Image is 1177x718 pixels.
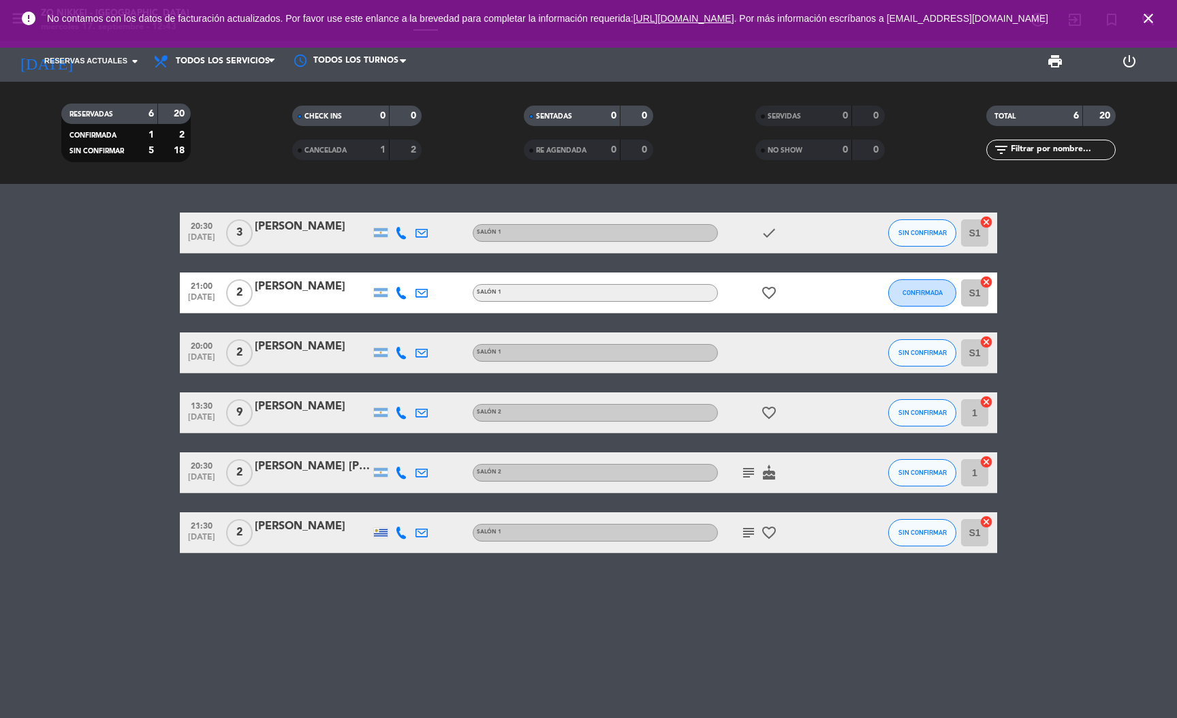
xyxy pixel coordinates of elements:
strong: 0 [642,145,650,155]
a: . Por más información escríbanos a [EMAIL_ADDRESS][DOMAIN_NAME] [734,13,1048,24]
span: SIN CONFIRMAR [898,469,947,476]
span: 20:30 [185,457,219,473]
strong: 0 [411,111,419,121]
span: 21:00 [185,277,219,293]
strong: 0 [642,111,650,121]
span: No contamos con los datos de facturación actualizados. Por favor use este enlance a la brevedad p... [47,13,1048,24]
button: SIN CONFIRMAR [888,399,956,426]
strong: 1 [148,130,154,140]
i: favorite_border [761,525,777,541]
span: SIN CONFIRMAR [898,349,947,356]
span: RE AGENDADA [536,147,586,154]
strong: 2 [179,130,187,140]
i: filter_list [993,142,1009,158]
i: error [20,10,37,27]
i: cancel [979,455,993,469]
i: favorite_border [761,285,777,301]
span: [DATE] [185,293,219,309]
span: 2 [226,339,253,366]
span: CHECK INS [304,113,342,120]
button: SIN CONFIRMAR [888,519,956,546]
span: 20:30 [185,217,219,233]
span: [DATE] [185,533,219,548]
i: arrow_drop_down [127,53,143,69]
span: 21:30 [185,517,219,533]
span: SERVIDAS [768,113,801,120]
span: Salón 1 [477,230,501,235]
input: Filtrar por nombre... [1009,142,1115,157]
div: [PERSON_NAME] [255,278,371,296]
i: subject [740,465,757,481]
span: CANCELADA [304,147,347,154]
span: Todos los servicios [176,57,270,66]
i: cancel [979,515,993,529]
i: cancel [979,335,993,349]
span: [DATE] [185,233,219,249]
span: NO SHOW [768,147,802,154]
span: [DATE] [185,473,219,488]
strong: 0 [843,145,848,155]
span: 20:00 [185,337,219,353]
i: cancel [979,275,993,289]
span: Salón 1 [477,349,501,355]
strong: 6 [148,109,154,119]
strong: 6 [1073,111,1079,121]
i: [DATE] [10,46,82,76]
strong: 18 [174,146,187,155]
strong: 20 [174,109,187,119]
i: check [761,225,777,241]
span: print [1047,53,1063,69]
span: Salón 1 [477,529,501,535]
div: [PERSON_NAME] [255,218,371,236]
strong: 2 [411,145,419,155]
span: 2 [226,519,253,546]
strong: 1 [380,145,386,155]
span: [DATE] [185,353,219,369]
button: CONFIRMADA [888,279,956,307]
span: 2 [226,459,253,486]
i: close [1140,10,1157,27]
button: SIN CONFIRMAR [888,339,956,366]
span: CONFIRMADA [69,132,116,139]
span: Salón 2 [477,469,501,475]
span: SENTADAS [536,113,572,120]
span: 2 [226,279,253,307]
span: SIN CONFIRMAR [898,229,947,236]
strong: 5 [148,146,154,155]
span: 13:30 [185,397,219,413]
a: [URL][DOMAIN_NAME] [633,13,734,24]
i: subject [740,525,757,541]
i: power_settings_new [1121,53,1137,69]
strong: 0 [611,111,616,121]
span: CONFIRMADA [903,289,943,296]
span: [DATE] [185,413,219,428]
span: 9 [226,399,253,426]
strong: 0 [611,145,616,155]
i: favorite_border [761,405,777,421]
span: SIN CONFIRMAR [69,148,124,155]
strong: 0 [843,111,848,121]
span: TOTAL [994,113,1016,120]
strong: 20 [1099,111,1113,121]
button: SIN CONFIRMAR [888,219,956,247]
span: 3 [226,219,253,247]
div: [PERSON_NAME] [255,518,371,535]
i: cancel [979,395,993,409]
span: RESERVADAS [69,111,113,118]
div: [PERSON_NAME] [PERSON_NAME] [255,458,371,475]
strong: 0 [380,111,386,121]
span: SIN CONFIRMAR [898,409,947,416]
span: Salón 2 [477,409,501,415]
strong: 0 [873,145,881,155]
strong: 0 [873,111,881,121]
div: LOG OUT [1093,41,1167,82]
span: Salón 1 [477,290,501,295]
i: cake [761,465,777,481]
span: Reservas actuales [44,55,127,67]
span: SIN CONFIRMAR [898,529,947,536]
button: SIN CONFIRMAR [888,459,956,486]
div: [PERSON_NAME] [255,338,371,356]
div: [PERSON_NAME] [255,398,371,416]
i: cancel [979,215,993,229]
